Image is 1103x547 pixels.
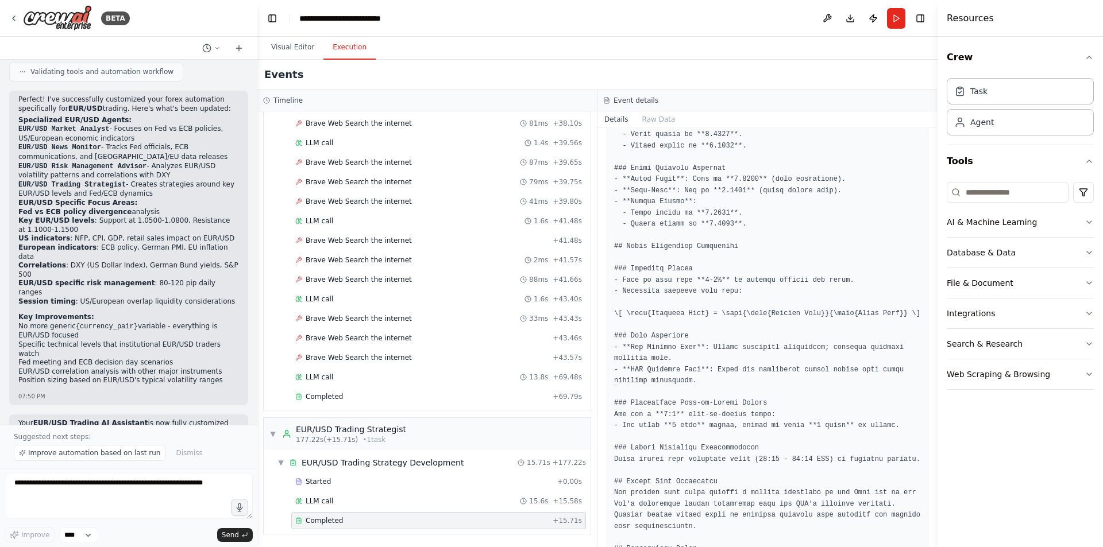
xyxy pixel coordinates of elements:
span: Brave Web Search the internet [306,158,412,167]
div: Task [970,86,988,97]
span: 15.71s [527,458,550,467]
p: Perfect! I've successfully customized your forex automation specifically for trading. Here's what... [18,95,239,113]
span: + 43.57s [553,353,582,362]
span: + 15.58s [553,496,582,506]
img: Logo [23,5,92,31]
h2: Events [264,67,303,83]
button: Switch to previous chat [198,41,225,55]
span: + 43.40s [553,294,582,304]
span: 33ms [529,314,548,323]
li: - Focuses on Fed vs ECB policies, US/European economic indicators [18,125,239,143]
div: 07:50 PM [18,392,239,401]
span: Improve automation based on last run [28,448,160,457]
button: Visual Editor [262,36,323,60]
strong: Key Improvements: [18,313,94,321]
span: + 43.43s [553,314,582,323]
li: - Tracks Fed officials, ECB communications, and [GEOGRAPHIC_DATA]/EU data releases [18,143,239,161]
span: 1.6s [534,216,548,226]
li: analysis [18,208,239,217]
span: 41ms [529,197,548,206]
nav: breadcrumb [299,13,408,24]
span: Brave Web Search the internet [306,236,412,245]
strong: EUR/USD Trading AI Assistant [33,419,148,427]
span: Improve [21,530,49,540]
span: 1.4s [534,138,548,148]
code: EUR/USD Trading Strategist [18,181,126,189]
strong: US indicators [18,234,70,242]
li: : NFP, CPI, GDP, retail sales impact on EUR/USD [18,234,239,243]
span: + 15.71s [553,516,582,525]
button: Details [597,111,635,127]
span: + 69.79s [553,392,582,401]
span: 81ms [529,119,548,128]
span: Completed [306,516,343,525]
li: : 80-120 pip daily ranges [18,279,239,297]
span: ▼ [269,429,276,439]
button: Tools [947,145,1094,177]
li: : US/European overlap liquidity considerations [18,297,239,307]
span: + 43.46s [553,333,582,343]
span: Brave Web Search the internet [306,197,412,206]
span: Brave Web Search the internet [306,119,412,128]
div: EUR/USD Trading Strategy Development [302,457,464,468]
strong: EUR/USD Specific Focus Areas: [18,199,137,207]
button: Hide right sidebar [912,10,928,26]
button: Crew [947,41,1094,73]
span: + 41.48s [553,236,582,245]
strong: European indicators [18,243,97,251]
div: BETA [101,11,130,25]
li: Fed meeting and ECB decision day scenarios [18,358,239,367]
span: LLM call [306,294,333,304]
button: Web Scraping & Browsing [947,359,1094,389]
code: EUR/USD News Monitor [18,143,101,152]
li: Specific technical levels that institutional EUR/USD traders watch [18,340,239,358]
span: + 39.65s [553,158,582,167]
span: + 41.66s [553,275,582,284]
p: Your is now fully customized and ready to analyze the world's most traded currency pair! Run the ... [18,419,239,455]
strong: Key EUR/USD levels [18,216,95,224]
button: Click to speak your automation idea [231,499,248,516]
strong: EUR/USD [68,104,103,112]
span: + 41.48s [553,216,582,226]
span: 177.22s (+15.71s) [296,435,358,444]
span: + 0.00s [557,477,582,486]
strong: EUR/USD specific risk management [18,279,155,287]
button: Integrations [947,298,1094,328]
span: Brave Web Search the internet [306,333,412,343]
li: - Analyzes EUR/USD volatility patterns and correlations with DXY [18,162,239,180]
button: Dismiss [170,445,208,461]
li: : DXY (US Dollar Index), German Bund yields, S&P 500 [18,261,239,279]
button: Improve automation based on last run [14,445,165,461]
span: Dismiss [176,448,202,457]
h4: Resources [947,11,994,25]
span: 15.6s [529,496,548,506]
span: 87ms [529,158,548,167]
span: + 69.48s [553,373,582,382]
button: Execution [323,36,376,60]
strong: Specialized EUR/USD Agents: [18,116,132,124]
button: Improve [5,527,55,542]
span: 2ms [534,255,549,265]
span: LLM call [306,138,333,148]
span: 1.6s [534,294,548,304]
button: Search & Research [947,329,1094,359]
span: + 39.80s [553,197,582,206]
span: Brave Web Search the internet [306,177,412,187]
span: 79ms [529,177,548,187]
div: Tools [947,177,1094,399]
code: EUR/USD Risk Management Advisor [18,162,146,170]
span: + 41.57s [553,255,582,265]
button: Start a new chat [230,41,248,55]
li: : ECB policy, German PMI, EU inflation data [18,243,239,261]
code: EUR/USD Market Analyst [18,125,109,133]
span: Send [222,530,239,540]
span: • 1 task [362,435,385,444]
li: Position sizing based on EUR/USD's typical volatility ranges [18,376,239,385]
div: Agent [970,117,994,128]
strong: Session timing [18,297,76,305]
p: Suggested next steps: [14,432,244,441]
span: 88ms [529,275,548,284]
span: + 39.75s [553,177,582,187]
button: Send [217,528,253,542]
span: LLM call [306,216,333,226]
